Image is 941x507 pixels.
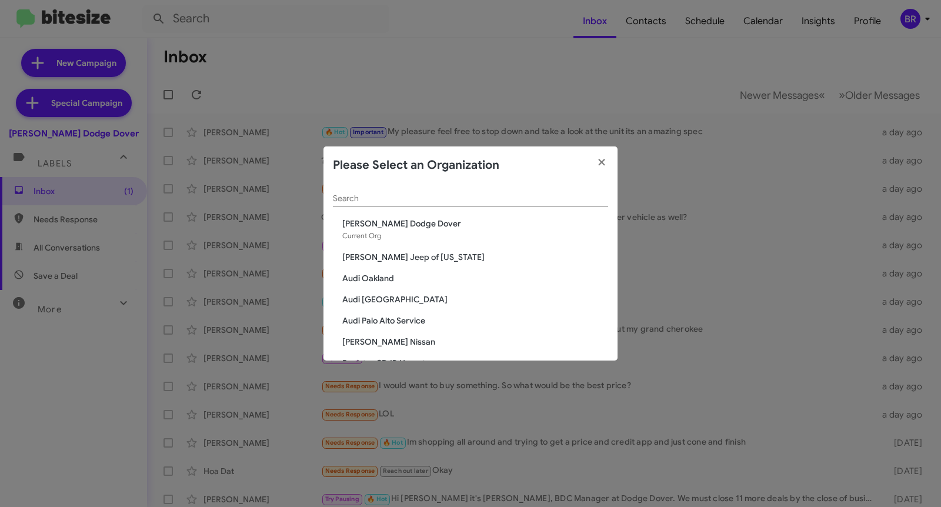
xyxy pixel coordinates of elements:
h2: Please Select an Organization [333,156,499,175]
span: Audi Oakland [342,272,608,284]
span: [PERSON_NAME] Nissan [342,336,608,348]
span: Audi [GEOGRAPHIC_DATA] [342,293,608,305]
span: [PERSON_NAME] Jeep of [US_STATE] [342,251,608,263]
span: Audi Palo Alto Service [342,315,608,326]
span: [PERSON_NAME] Dodge Dover [342,218,608,229]
span: Banister CDJR Hampton [342,357,608,369]
span: Current Org [342,231,381,240]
